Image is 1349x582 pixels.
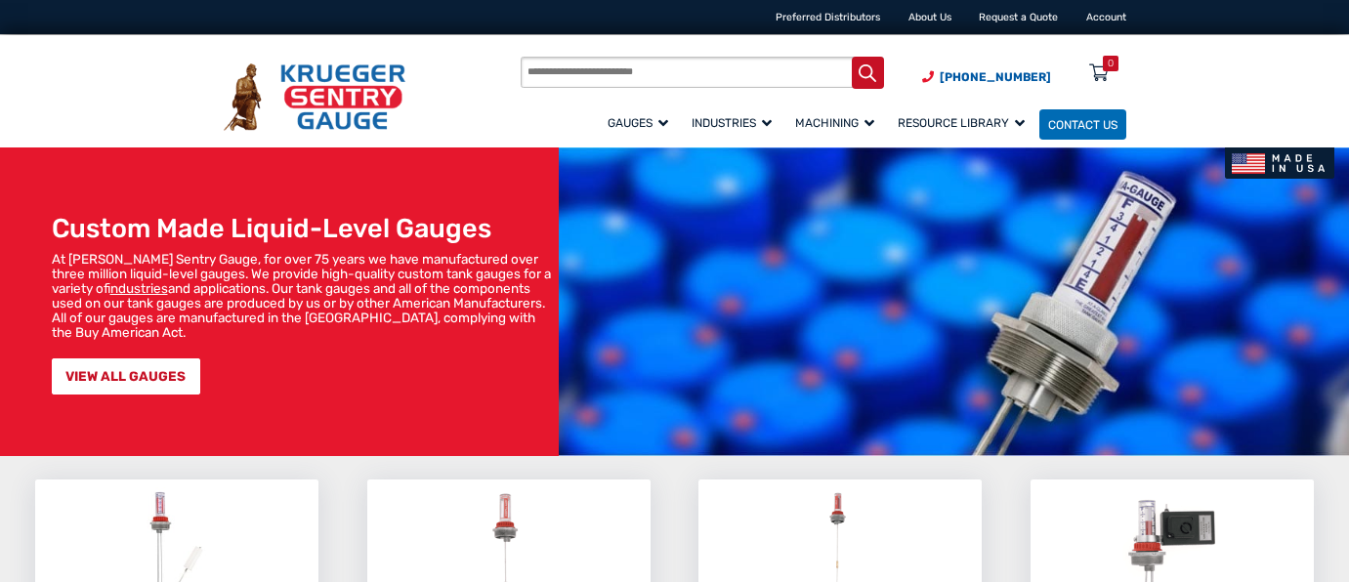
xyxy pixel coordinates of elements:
[1039,109,1126,140] a: Contact Us
[940,70,1051,84] span: [PHONE_NUMBER]
[52,358,200,395] a: VIEW ALL GAUGES
[52,252,552,340] p: At [PERSON_NAME] Sentry Gauge, for over 75 years we have manufactured over three million liquid-l...
[1048,117,1117,131] span: Contact Us
[1086,11,1126,23] a: Account
[1108,56,1114,71] div: 0
[599,106,683,141] a: Gauges
[898,116,1025,130] span: Resource Library
[889,106,1039,141] a: Resource Library
[692,116,772,130] span: Industries
[922,68,1051,86] a: Phone Number (920) 434-8860
[683,106,786,141] a: Industries
[559,147,1349,456] img: bg_hero_bannerksentry
[110,280,168,296] a: industries
[795,116,874,130] span: Machining
[1225,147,1335,179] img: Made In USA
[608,116,668,130] span: Gauges
[776,11,880,23] a: Preferred Distributors
[786,106,889,141] a: Machining
[224,63,405,131] img: Krueger Sentry Gauge
[52,213,552,244] h1: Custom Made Liquid-Level Gauges
[979,11,1058,23] a: Request a Quote
[908,11,951,23] a: About Us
